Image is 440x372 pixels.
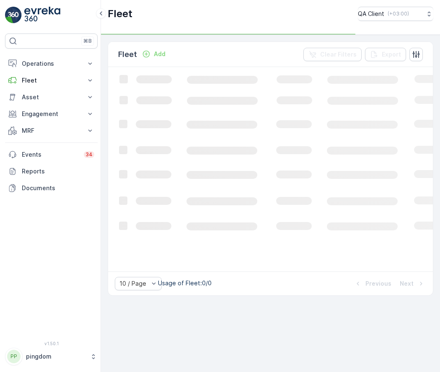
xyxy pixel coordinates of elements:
[399,279,426,289] button: Next
[365,279,391,288] p: Previous
[358,10,384,18] p: QA Client
[22,184,94,192] p: Documents
[24,7,60,23] img: logo_light-DOdMpM7g.png
[5,348,98,365] button: PPpingdom
[7,350,21,363] div: PP
[5,122,98,139] button: MRF
[154,50,166,58] p: Add
[108,7,132,21] p: Fleet
[5,7,22,23] img: logo
[158,279,212,287] p: Usage of Fleet : 0/0
[358,7,433,21] button: QA Client(+03:00)
[365,48,406,61] button: Export
[22,150,79,159] p: Events
[5,146,98,163] a: Events34
[118,49,137,60] p: Fleet
[5,89,98,106] button: Asset
[22,59,81,68] p: Operations
[388,10,409,17] p: ( +03:00 )
[22,76,81,85] p: Fleet
[320,50,357,59] p: Clear Filters
[5,106,98,122] button: Engagement
[83,38,92,44] p: ⌘B
[22,110,81,118] p: Engagement
[5,55,98,72] button: Operations
[5,180,98,196] a: Documents
[22,93,81,101] p: Asset
[382,50,401,59] p: Export
[400,279,414,288] p: Next
[85,151,93,158] p: 34
[22,167,94,176] p: Reports
[5,163,98,180] a: Reports
[303,48,362,61] button: Clear Filters
[139,49,169,59] button: Add
[22,127,81,135] p: MRF
[26,352,86,361] p: pingdom
[5,341,98,346] span: v 1.50.1
[353,279,392,289] button: Previous
[5,72,98,89] button: Fleet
